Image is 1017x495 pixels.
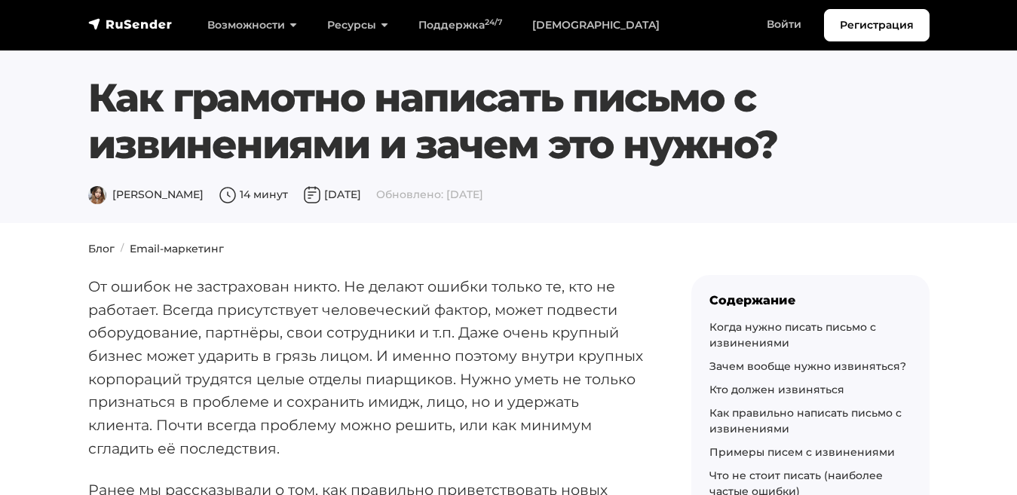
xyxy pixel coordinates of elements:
[88,242,115,255] a: Блог
[485,17,502,27] sup: 24/7
[88,275,643,460] p: От ошибок не застрахован никто. Не делают ошибки только те, кто не работает. Всегда присутствует ...
[303,186,321,204] img: Дата публикации
[403,10,517,41] a: Поддержка24/7
[88,75,858,169] h1: Как грамотно написать письмо с извинениями и зачем это нужно?
[88,17,173,32] img: RuSender
[376,188,483,201] span: Обновлено: [DATE]
[709,383,844,396] a: Кто должен извиняться
[88,188,204,201] span: [PERSON_NAME]
[192,10,312,41] a: Возможности
[312,10,403,41] a: Ресурсы
[709,445,895,459] a: Примеры писем с извинениями
[709,359,906,373] a: Зачем вообще нужно извиняться?
[709,293,911,307] div: Содержание
[219,186,237,204] img: Время чтения
[219,188,288,201] span: 14 минут
[709,406,902,435] a: Как правильно написать письмо с извинениями
[824,9,930,41] a: Регистрация
[303,188,361,201] span: [DATE]
[115,241,224,257] li: Email-маркетинг
[79,241,939,257] nav: breadcrumb
[709,320,876,350] a: Когда нужно писать письмо с извинениями
[752,9,816,40] a: Войти
[517,10,675,41] a: [DEMOGRAPHIC_DATA]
